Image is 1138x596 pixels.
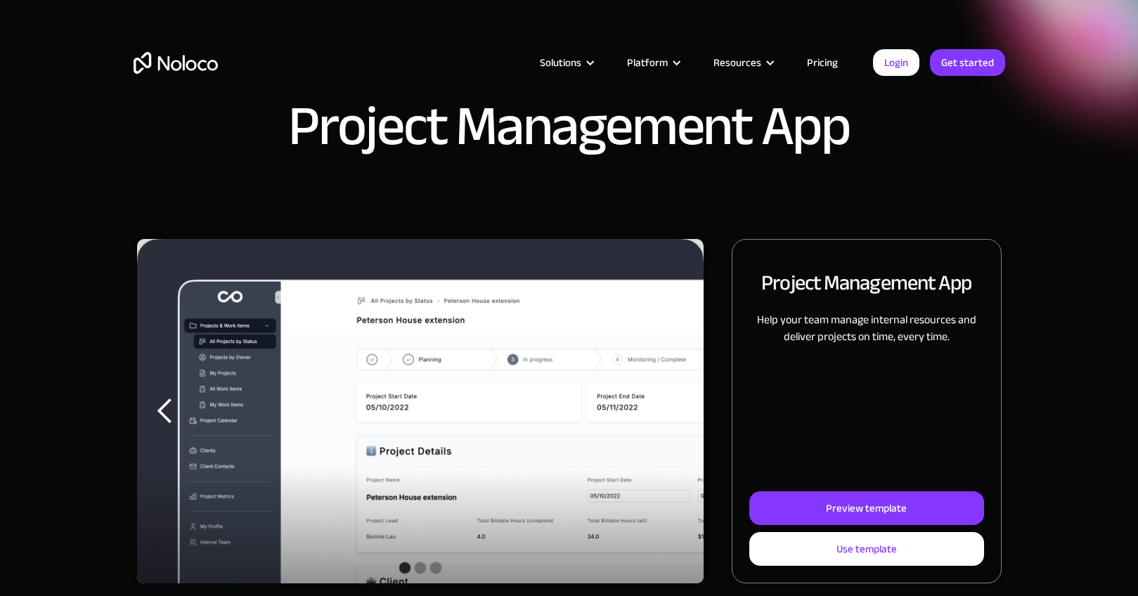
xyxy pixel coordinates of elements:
[873,49,919,76] a: Login
[134,52,218,74] a: home
[789,53,855,72] a: Pricing
[609,53,696,72] div: Platform
[696,53,789,72] div: Resources
[930,49,1005,76] a: Get started
[137,239,193,583] div: previous slide
[713,53,761,72] div: Resources
[430,562,441,574] div: Show slide 3 of 3
[627,53,668,72] div: Platform
[522,53,609,72] div: Solutions
[761,268,971,297] h2: Project Management App
[749,532,983,566] a: Use template
[399,562,410,574] div: Show slide 1 of 3
[540,53,581,72] div: Solutions
[647,239,704,583] div: next slide
[288,98,850,155] h1: Project Management App
[826,499,907,517] div: Preview template
[415,562,426,574] div: Show slide 2 of 3
[137,239,704,583] div: carousel
[137,239,704,583] div: 1 of 3
[749,491,983,525] a: Preview template
[836,540,897,558] div: Use template
[749,311,983,345] p: Help your team manage internal resources and deliver projects on time, every time.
